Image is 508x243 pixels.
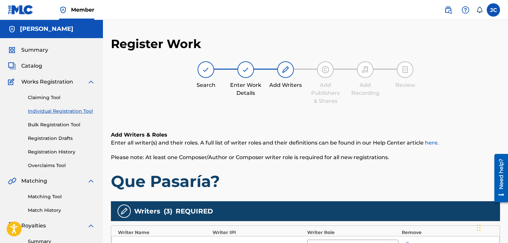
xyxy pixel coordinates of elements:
[402,229,493,236] div: Remove
[111,171,500,191] h1: Que Pasaría?
[87,222,95,230] img: expand
[8,78,17,86] img: Works Registration
[229,81,262,97] div: Enter Work Details
[309,81,342,105] div: Add Publishers & Shares
[20,25,73,33] h5: Juan Ignacio Carrizo
[242,66,250,74] img: step indicator icon for Enter Work Details
[444,6,452,14] img: search
[282,66,290,74] img: step indicator icon for Add Writers
[87,177,95,185] img: expand
[59,6,67,14] img: Top Rightsholder
[28,193,95,200] a: Matching Tool
[425,140,439,146] a: here.
[21,62,42,70] span: Catalog
[477,218,481,238] div: Arrastrar
[476,7,483,13] div: Notifications
[269,81,302,89] div: Add Writers
[8,46,48,54] a: SummarySummary
[361,66,369,74] img: step indicator icon for Add Recording
[8,222,16,230] img: Royalties
[120,207,128,215] img: writers
[189,81,222,89] div: Search
[475,211,508,243] iframe: Chat Widget
[442,3,455,17] a: Public Search
[212,229,304,236] div: Writer IPI
[8,5,34,15] img: MLC Logo
[28,108,95,115] a: Individual Registration Tool
[21,46,48,54] span: Summary
[28,94,95,101] a: Claiming Tool
[489,152,508,205] iframe: Resource Center
[475,211,508,243] div: Widget de chat
[28,135,95,142] a: Registration Drafts
[349,81,382,97] div: Add Recording
[87,78,95,86] img: expand
[8,62,16,70] img: Catalog
[487,3,500,17] div: User Menu
[118,229,209,236] div: Writer Name
[176,206,213,216] span: REQUIRED
[28,121,95,128] a: Bulk Registration Tool
[111,154,389,160] span: Please note: At least one Composer/Author or Composer writer role is required for all new registr...
[21,78,73,86] span: Works Registration
[8,62,42,70] a: CatalogCatalog
[111,131,500,139] h6: Add Writers & Roles
[21,222,46,230] span: Royalties
[321,66,329,74] img: step indicator icon for Add Publishers & Shares
[462,6,469,14] img: help
[8,25,16,33] img: Accounts
[8,46,16,54] img: Summary
[21,177,47,185] span: Matching
[111,140,439,146] span: Enter all writer(s) and their roles. A full list of writer roles and their definitions can be fou...
[459,3,472,17] div: Help
[8,177,16,185] img: Matching
[307,229,398,236] div: Writer Role
[401,66,409,74] img: step indicator icon for Review
[28,207,95,214] a: Match History
[111,36,201,51] h2: Register Work
[388,81,422,89] div: Review
[134,206,160,216] span: Writers
[28,149,95,155] a: Registration History
[71,6,94,14] span: Member
[164,206,172,216] span: ( 3 )
[202,66,210,74] img: step indicator icon for Search
[28,162,95,169] a: Overclaims Tool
